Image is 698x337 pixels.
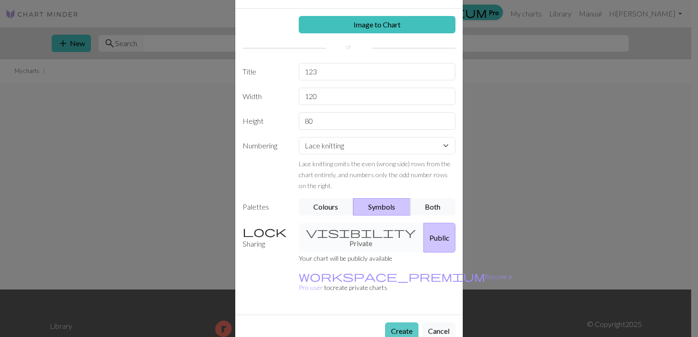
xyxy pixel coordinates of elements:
small: Lace knitting omits the even (wrong side) rows from the chart entirely, and numbers only the odd ... [299,160,450,190]
label: Height [237,112,293,130]
label: Numbering [237,137,293,191]
a: Image to Chart [299,16,456,33]
a: Become a Pro user [299,273,512,291]
label: Title [237,63,293,80]
label: Palettes [237,198,293,216]
button: Symbols [353,198,411,216]
button: Colours [299,198,354,216]
span: workspace_premium [299,270,485,283]
button: Both [410,198,456,216]
label: Sharing [237,223,293,253]
button: Public [423,223,455,253]
small: Your chart will be publicly available [299,254,392,262]
label: Width [237,88,293,105]
small: to create private charts [299,273,512,291]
